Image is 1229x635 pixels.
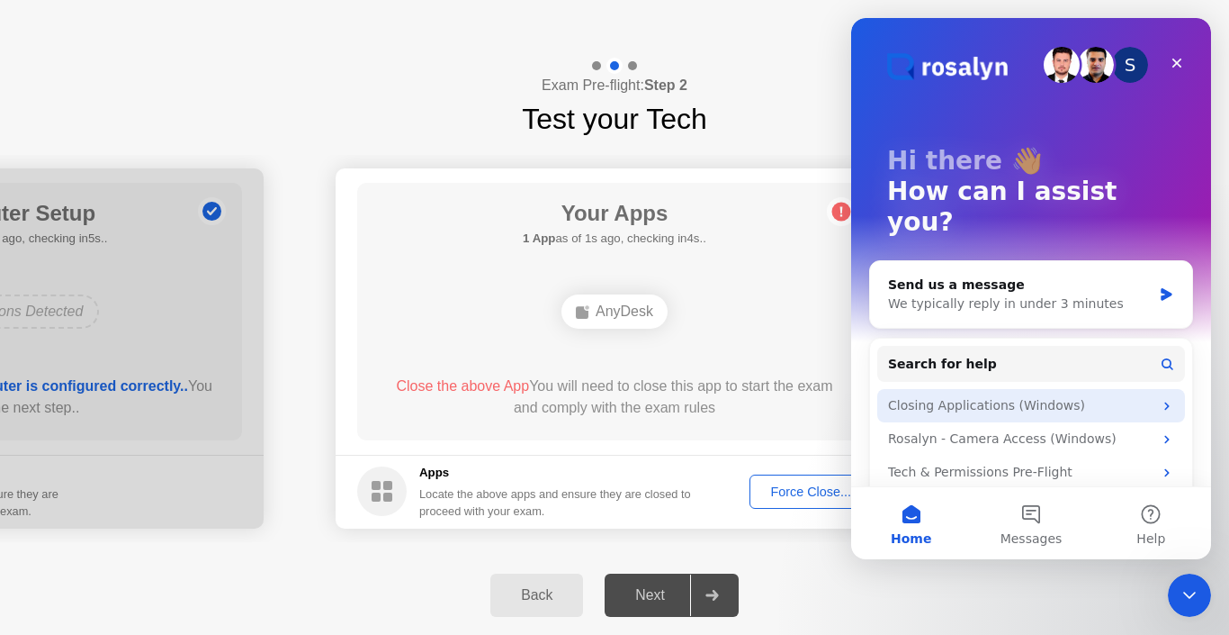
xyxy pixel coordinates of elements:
div: Back [496,587,578,603]
div: Locate the above apps and ensure they are closed to proceed with your exam. [419,485,692,520]
div: Next [610,587,690,603]
div: Force Close... [756,485,866,499]
h5: as of 1s ago, checking in4s.. [523,230,706,248]
iframe: Intercom live chat [851,18,1211,559]
button: Force Close... [749,475,872,509]
h1: Your Apps [523,197,706,230]
h5: Apps [419,464,692,482]
h1: Test your Tech [522,97,707,141]
div: AnyDesk [561,295,668,329]
iframe: Intercom live chat [1168,574,1211,617]
b: 1 App [523,231,555,245]
span: Close the above App [396,378,529,394]
div: You will need to close this app to start the exam and comply with the exam rules [383,376,847,419]
button: Back [490,574,583,617]
b: Step 2 [644,77,687,93]
button: Next [605,574,739,617]
h4: Exam Pre-flight: [542,75,687,96]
